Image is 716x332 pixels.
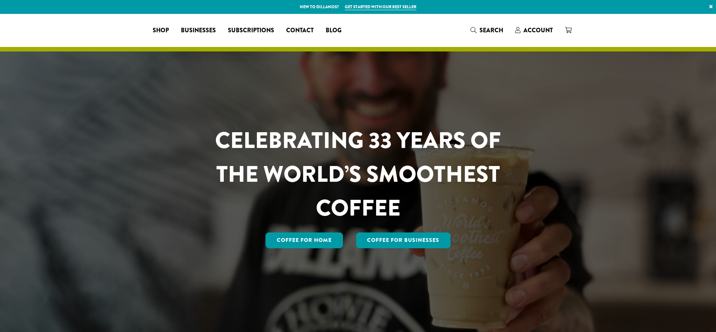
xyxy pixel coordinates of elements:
a: Coffee For Businesses [356,232,451,248]
a: Shop [147,24,175,36]
a: Search [464,24,509,36]
h1: CELEBRATING 33 YEARS OF THE WORLD’S SMOOTHEST COFFEE [193,124,523,225]
a: Get started with our best seller [345,4,416,10]
span: Search [479,26,503,35]
span: Blog [326,26,341,35]
span: Subscriptions [228,26,274,35]
span: Businesses [181,26,216,35]
span: Account [523,26,553,35]
a: Coffee for Home [265,232,343,248]
span: Shop [153,26,169,35]
span: Contact [286,26,314,35]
